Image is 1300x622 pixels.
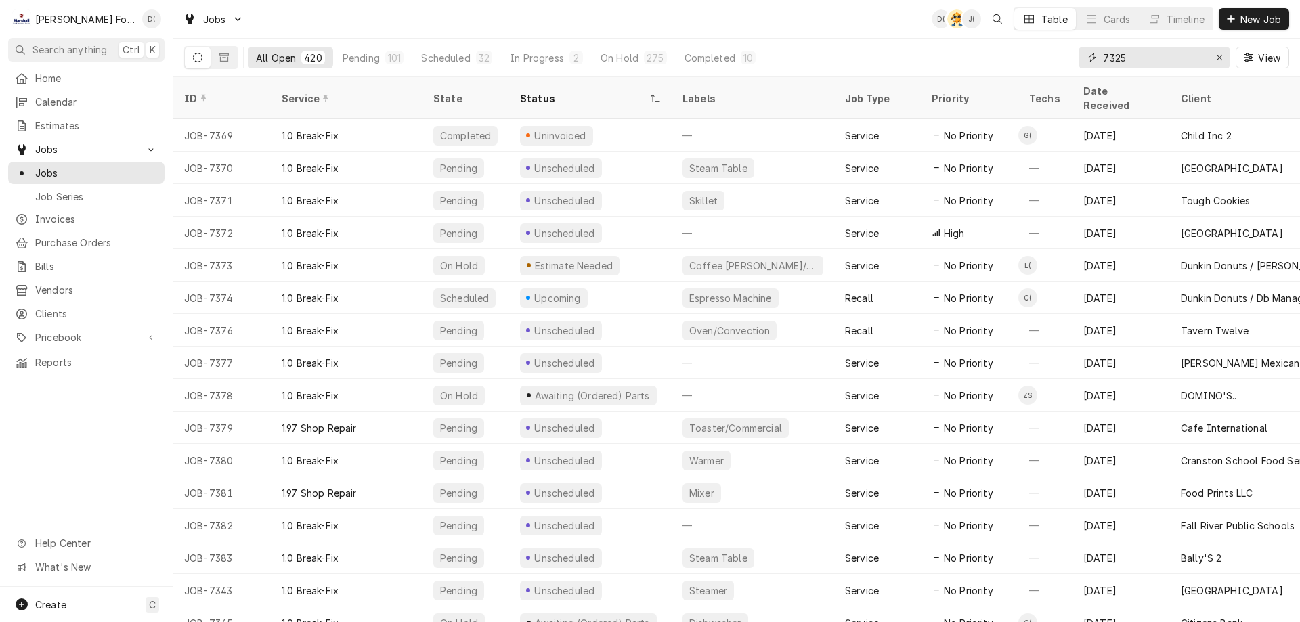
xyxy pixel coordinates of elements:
[510,51,564,65] div: In Progress
[35,599,66,610] span: Create
[8,326,165,349] a: Go to Pricebook
[8,162,165,184] a: Jobs
[1018,288,1037,307] div: Chris Branca (99)'s Avatar
[8,303,165,325] a: Clients
[1083,84,1156,112] div: Date Received
[944,259,993,273] span: No Priority
[1018,347,1072,379] div: —
[1181,324,1249,338] div: Tavern Twelve
[1018,444,1072,476] div: —
[1041,12,1068,26] div: Table
[845,388,879,403] div: Service
[845,129,879,143] div: Service
[173,184,271,217] div: JOB-7371
[688,551,749,565] div: Steam Table
[944,324,993,338] span: No Priority
[1167,12,1205,26] div: Timeline
[1018,152,1072,184] div: —
[439,356,479,370] div: Pending
[282,583,339,598] div: 1.0 Break-Fix
[35,536,156,550] span: Help Center
[944,518,993,533] span: No Priority
[685,51,735,65] div: Completed
[1236,47,1289,68] button: View
[1072,282,1170,314] div: [DATE]
[184,91,257,106] div: ID
[1018,256,1037,275] div: Luis (54)'s Avatar
[845,356,879,370] div: Service
[8,38,165,62] button: Search anythingCtrlK
[256,51,296,65] div: All Open
[672,119,834,152] div: —
[282,421,357,435] div: 1.97 Shop Repair
[845,291,873,305] div: Recall
[944,551,993,565] span: No Priority
[1072,476,1170,509] div: [DATE]
[12,9,31,28] div: M
[282,259,339,273] div: 1.0 Break-Fix
[845,551,879,565] div: Service
[35,330,137,345] span: Pricebook
[35,142,137,156] span: Jobs
[688,259,818,273] div: Coffee [PERSON_NAME]/Hot
[173,541,271,574] div: JOB-7383
[8,114,165,137] a: Estimates
[944,453,993,468] span: No Priority
[932,91,1005,106] div: Priority
[533,226,597,240] div: Unscheduled
[944,388,993,403] span: No Priority
[173,217,271,249] div: JOB-7372
[35,190,158,204] span: Job Series
[35,259,158,273] span: Bills
[35,307,158,321] span: Clients
[1181,518,1295,533] div: Fall River Public Schools
[149,598,156,612] span: C
[1072,509,1170,541] div: [DATE]
[1018,288,1037,307] div: C(
[1072,444,1170,476] div: [DATE]
[439,291,490,305] div: Scheduled
[173,282,271,314] div: JOB-7374
[343,51,380,65] div: Pending
[1181,486,1253,500] div: Food Prints LLC
[845,161,879,175] div: Service
[1018,256,1037,275] div: L(
[845,518,879,533] div: Service
[987,8,1008,30] button: Open search
[688,583,729,598] div: Steamer
[282,324,339,338] div: 1.0 Break-Fix
[8,91,165,113] a: Calendar
[177,8,249,30] a: Go to Jobs
[421,51,470,65] div: Scheduled
[439,259,479,273] div: On Hold
[439,129,492,143] div: Completed
[388,51,401,65] div: 101
[123,43,140,57] span: Ctrl
[35,560,156,574] span: What's New
[173,444,271,476] div: JOB-7380
[479,51,490,65] div: 32
[932,9,951,28] div: Derek Testa (81)'s Avatar
[8,208,165,230] a: Invoices
[173,412,271,444] div: JOB-7379
[944,421,993,435] span: No Priority
[8,67,165,89] a: Home
[1072,152,1170,184] div: [DATE]
[8,255,165,277] a: Bills
[944,486,993,500] span: No Priority
[1072,379,1170,412] div: [DATE]
[1072,184,1170,217] div: [DATE]
[1018,126,1037,145] div: G(
[8,351,165,374] a: Reports
[688,486,716,500] div: Mixer
[944,583,993,598] span: No Priority
[845,421,879,435] div: Service
[8,231,165,254] a: Purchase Orders
[173,119,271,152] div: JOB-7369
[688,161,749,175] div: Steam Table
[439,226,479,240] div: Pending
[173,379,271,412] div: JOB-7378
[1072,574,1170,606] div: [DATE]
[32,43,107,57] span: Search anything
[282,551,339,565] div: 1.0 Break-Fix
